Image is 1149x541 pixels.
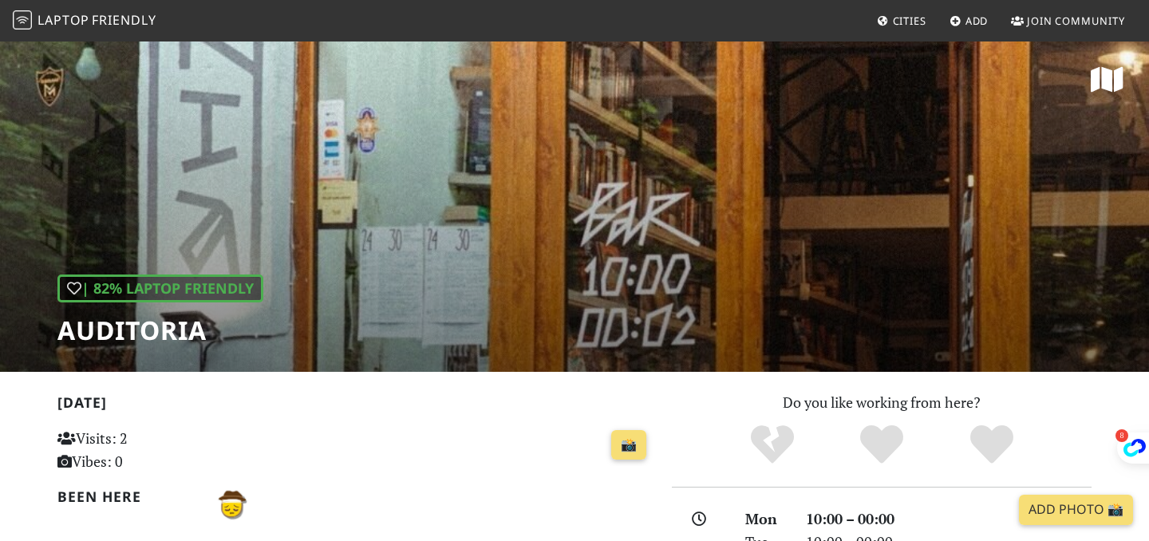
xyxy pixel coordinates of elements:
[796,507,1101,531] div: 10:00 – 00:00
[672,391,1092,414] p: Do you like working from here?
[827,423,937,467] div: Yes
[871,6,933,35] a: Cities
[57,427,243,473] p: Visits: 2 Vibes: 0
[38,11,89,29] span: Laptop
[611,430,646,460] a: 📸
[1005,6,1131,35] a: Join Community
[57,488,192,505] h2: Been here
[937,423,1047,467] div: Definitely!
[13,10,32,30] img: LaptopFriendly
[1019,495,1133,525] a: Add Photo 📸
[893,14,926,28] span: Cities
[57,274,263,302] div: | 82% Laptop Friendly
[717,423,827,467] div: No
[57,394,653,417] h2: [DATE]
[943,6,995,35] a: Add
[1027,14,1125,28] span: Join Community
[211,485,250,523] img: 3609-basel.jpg
[736,507,796,531] div: Mon
[13,7,156,35] a: LaptopFriendly LaptopFriendly
[92,11,156,29] span: Friendly
[965,14,989,28] span: Add
[57,315,263,346] h1: Auditoria
[211,493,250,512] span: Basel B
